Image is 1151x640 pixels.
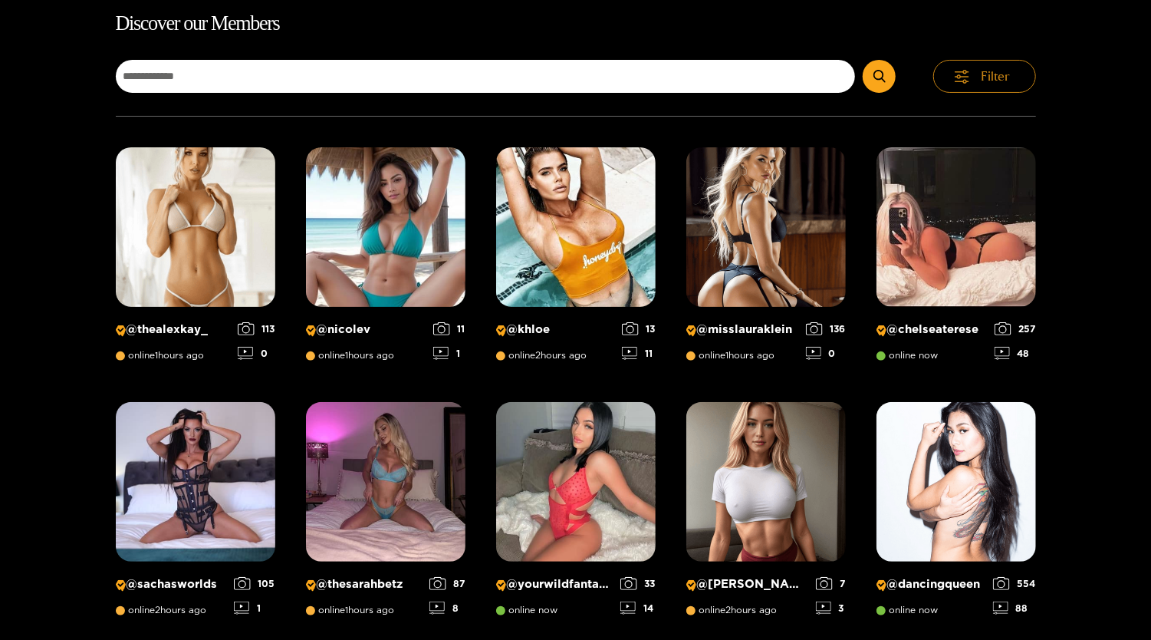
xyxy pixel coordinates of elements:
[876,605,939,615] span: online now
[876,402,1036,562] img: Creator Profile Image: dancingqueen
[993,602,1036,615] div: 88
[116,402,275,562] img: Creator Profile Image: sachasworlds
[876,322,987,337] p: @ chelseaterese
[116,8,1036,40] h1: Discover our Members
[238,322,275,335] div: 113
[116,605,207,615] span: online 2 hours ago
[686,402,846,562] img: Creator Profile Image: michelle
[806,347,846,360] div: 0
[496,577,613,592] p: @ yourwildfantasyy69
[433,322,465,335] div: 11
[686,147,846,307] img: Creator Profile Image: misslauraklein
[982,68,1011,85] span: Filter
[686,147,846,371] a: Creator Profile Image: misslauraklein@misslaurakleinonline1hours ago1360
[995,322,1036,335] div: 257
[496,147,656,307] img: Creator Profile Image: khloe
[116,147,275,307] img: Creator Profile Image: thealexkay_
[496,322,614,337] p: @ khloe
[429,602,465,615] div: 8
[116,402,275,626] a: Creator Profile Image: sachasworlds@sachasworldsonline2hours ago1051
[816,577,846,590] div: 7
[620,577,656,590] div: 33
[116,147,275,371] a: Creator Profile Image: thealexkay_@thealexkay_online1hours ago1130
[993,577,1036,590] div: 554
[238,347,275,360] div: 0
[496,402,656,626] a: Creator Profile Image: yourwildfantasyy69@yourwildfantasyy69online now3314
[116,577,226,592] p: @ sachasworlds
[686,577,808,592] p: @ [PERSON_NAME]
[116,322,230,337] p: @ thealexkay_
[234,577,275,590] div: 105
[306,577,422,592] p: @ thesarahbetz
[306,147,465,371] a: Creator Profile Image: nicolev@nicolevonline1hours ago111
[116,350,205,361] span: online 1 hours ago
[496,147,656,371] a: Creator Profile Image: khloe@khloeonline2hours ago1311
[306,350,395,361] span: online 1 hours ago
[876,147,1036,307] img: Creator Profile Image: chelseaterese
[620,602,656,615] div: 14
[863,60,896,93] button: Submit Search
[496,350,587,361] span: online 2 hours ago
[686,322,798,337] p: @ misslauraklein
[876,402,1036,626] a: Creator Profile Image: dancingqueen@dancingqueenonline now55488
[816,602,846,615] div: 3
[306,402,465,626] a: Creator Profile Image: thesarahbetz@thesarahbetzonline1hours ago878
[306,147,465,307] img: Creator Profile Image: nicolev
[876,350,939,361] span: online now
[933,60,1036,93] button: Filter
[306,402,465,562] img: Creator Profile Image: thesarahbetz
[995,347,1036,360] div: 48
[806,322,846,335] div: 136
[622,347,656,360] div: 11
[234,602,275,615] div: 1
[686,350,775,361] span: online 1 hours ago
[876,577,985,592] p: @ dancingqueen
[306,605,395,615] span: online 1 hours ago
[496,605,558,615] span: online now
[306,322,426,337] p: @ nicolev
[496,402,656,562] img: Creator Profile Image: yourwildfantasyy69
[686,402,846,626] a: Creator Profile Image: michelle@[PERSON_NAME]online2hours ago73
[622,322,656,335] div: 13
[876,147,1036,371] a: Creator Profile Image: chelseaterese@chelseatereseonline now25748
[686,605,778,615] span: online 2 hours ago
[433,347,465,360] div: 1
[429,577,465,590] div: 87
